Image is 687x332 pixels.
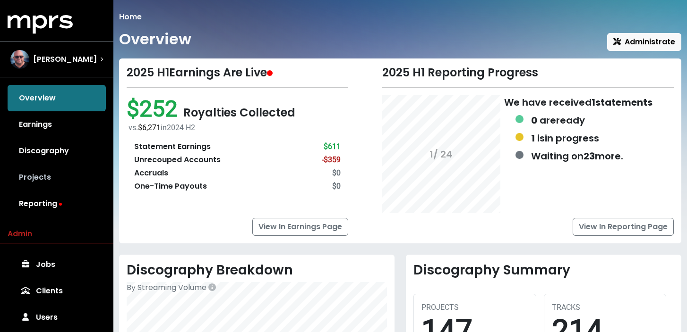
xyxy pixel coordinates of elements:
div: are ready [531,113,585,127]
a: Earnings [8,111,106,138]
b: 1 statements [592,96,653,109]
img: The selected account / producer [10,50,29,69]
div: Accruals [134,167,168,179]
a: View In Reporting Page [573,218,674,236]
h2: Discography Breakdown [127,262,387,278]
span: $252 [127,95,183,122]
span: [PERSON_NAME] [33,54,97,65]
a: Clients [8,278,106,304]
span: By Streaming Volume [127,282,206,293]
div: TRACKS [552,302,659,313]
b: 23 [584,149,595,163]
a: mprs logo [8,18,73,29]
nav: breadcrumb [119,11,681,23]
div: 2025 H1 Earnings Are Live [127,66,348,80]
div: $611 [324,141,341,152]
div: vs. in 2024 H2 [129,122,348,133]
a: Reporting [8,191,106,217]
b: 0 [531,114,537,127]
div: Waiting on more. [531,149,623,163]
div: $0 [332,167,341,179]
div: PROJECTS [421,302,528,313]
div: We have received [504,95,653,213]
div: One-Time Payouts [134,181,207,192]
div: 2025 H1 Reporting Progress [382,66,674,80]
div: $0 [332,181,341,192]
span: $6,271 [138,123,161,132]
a: Projects [8,164,106,191]
button: Administrate [607,33,681,51]
b: 1 [531,132,535,145]
div: Unrecouped Accounts [134,154,221,166]
div: -$359 [322,154,341,166]
span: Administrate [613,36,675,47]
span: Royalties Collected [183,105,295,120]
h1: Overview [119,30,191,48]
div: Statement Earnings [134,141,211,152]
a: Users [8,304,106,331]
a: Jobs [8,251,106,278]
div: is in progress [531,131,599,145]
a: Discography [8,138,106,164]
li: Home [119,11,142,23]
a: View In Earnings Page [252,218,348,236]
h2: Discography Summary [413,262,674,278]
